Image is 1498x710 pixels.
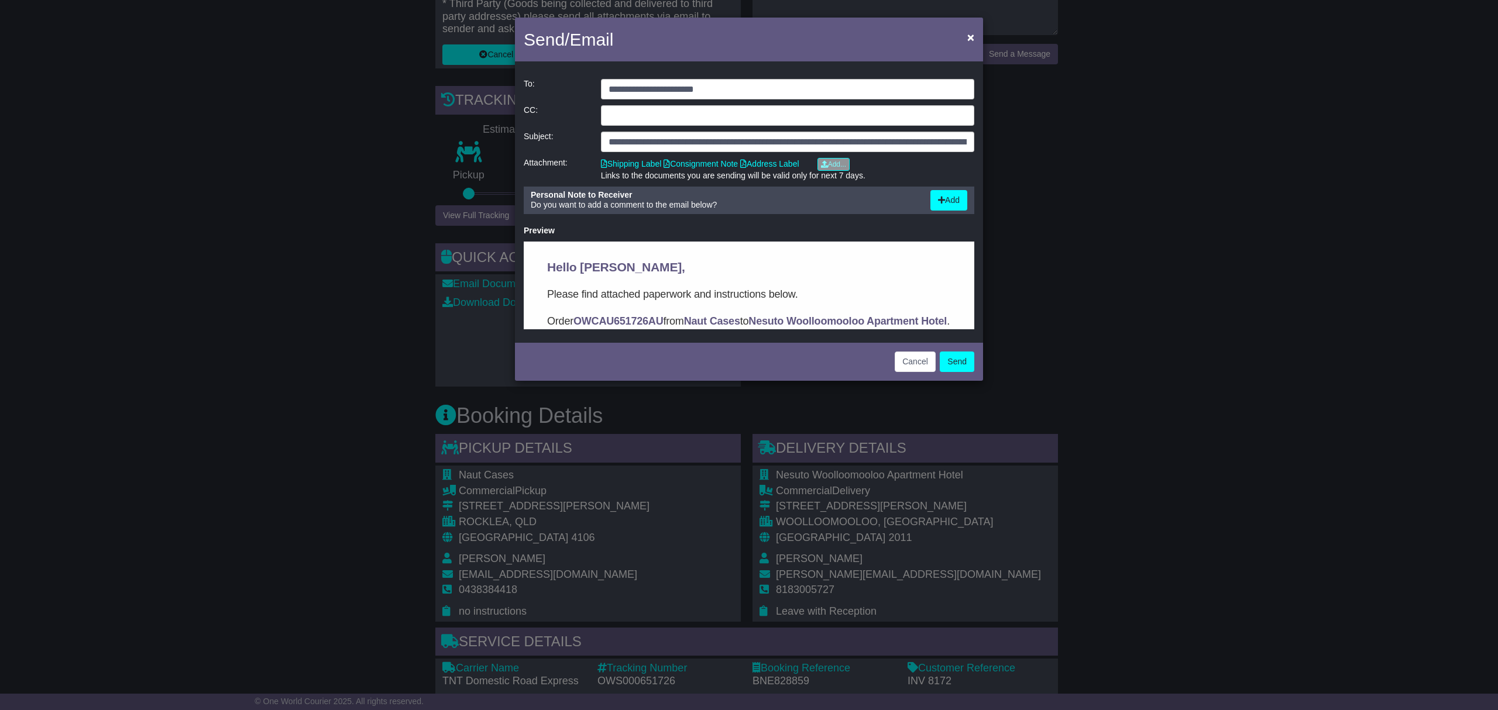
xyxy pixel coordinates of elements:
strong: Nesuto Woolloomooloo Apartment Hotel [225,74,423,85]
div: Subject: [518,132,595,152]
button: Send [940,351,974,372]
a: Shipping Label [601,159,662,168]
div: Preview [524,226,974,236]
button: Close [961,25,980,49]
div: To: [518,79,595,99]
a: Add... [817,158,850,171]
button: Add [930,190,967,211]
div: Attachment: [518,158,595,181]
a: Address Label [740,159,799,168]
div: CC: [518,105,595,126]
div: Personal Note to Receiver [531,190,919,200]
button: Cancel [895,351,936,372]
span: × [967,30,974,44]
span: Hello [PERSON_NAME], [23,19,162,32]
div: Links to the documents you are sending will be valid only for next 7 days. [601,171,974,181]
div: Do you want to add a comment to the email below? [525,190,925,211]
p: Order from to . In this email you’ll find important information about your order, and what you ne... [23,71,427,120]
p: Please find attached paperwork and instructions below. [23,44,427,61]
h4: Send/Email [524,26,613,53]
strong: OWCAU651726AU [50,74,139,85]
strong: Naut Cases [160,74,217,85]
a: Consignment Note [664,159,738,168]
